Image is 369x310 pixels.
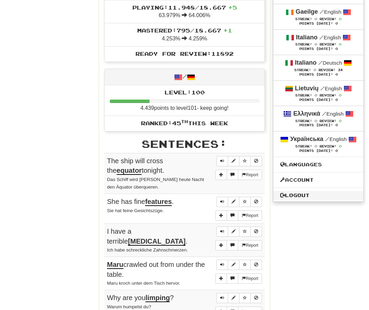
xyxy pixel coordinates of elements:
[320,42,336,46] span: Review:
[280,149,357,153] div: Points [DATE]: 0
[135,50,234,57] span: Ready for Review: 11892
[280,73,357,77] div: Points [DATE]: 0
[296,34,318,41] strong: Italiano
[320,9,341,15] small: English
[238,273,262,284] button: Report
[117,167,142,175] u: equator
[319,35,341,40] small: English
[339,119,342,123] span: 0
[318,60,342,66] small: Deutsch
[250,197,262,207] button: Toggle ignore
[339,144,342,148] span: 0
[320,85,325,91] span: /
[273,106,364,131] a: Ελληνικά /English Streak: 0 Review: 0 Points [DATE]: 0
[319,68,335,72] span: Review:
[216,293,228,303] button: Play sentence audio
[105,0,264,24] li: 63.979% 64.006%
[322,111,344,117] small: English
[215,273,227,284] button: Add sentence to collection
[295,42,312,46] span: Streak:
[273,81,364,106] a: Lietuvių /English Streak: 0 Review: 0 Points [DATE]: 0
[165,89,205,95] span: Level: 100
[128,237,186,246] u: [MEDICAL_DATA]
[239,156,251,166] button: Toggle favorite
[273,30,364,55] a: Italiano /English Streak: 0 Review: 0 Points [DATE]: 0
[313,68,316,72] span: 0
[273,160,364,169] a: Languages
[141,120,228,126] span: Ranked: 45 this week
[228,293,239,303] button: Edit sentence
[215,240,262,250] div: More sentence controls
[320,144,336,148] span: Review:
[239,197,251,207] button: Toggle favorite
[314,17,317,21] span: 0
[295,144,312,148] span: Streak:
[338,68,343,72] span: 34
[250,260,262,270] button: Toggle ignore
[105,23,264,47] li: 4.253% 4.259%
[293,110,320,117] strong: Ελληνικά
[339,93,342,97] span: 0
[105,85,264,116] li: 4.439 points to level 101 - keep going!
[216,197,262,207] div: Sentence controls
[107,247,188,253] small: Ich habe schreckliche Zahnschmerzen.
[322,111,326,117] span: /
[320,119,336,123] span: Review:
[181,119,188,124] sup: th
[105,69,264,85] div: /
[216,227,228,237] button: Play sentence audio
[216,260,262,270] div: Sentence controls
[228,227,239,237] button: Edit sentence
[250,293,262,303] button: Toggle ignore
[290,135,323,142] strong: Українська
[107,261,205,278] span: crawled out from under the table.
[295,17,312,21] span: Streak:
[239,260,251,270] button: Toggle favorite
[107,198,174,206] span: She has fine .
[239,293,251,303] button: Toggle favorite
[314,119,317,123] span: 0
[238,210,262,221] button: Report
[239,227,251,237] button: Toggle favorite
[215,273,262,284] div: More sentence controls
[318,60,323,66] span: /
[228,260,239,270] button: Edit sentence
[280,22,357,26] div: Points [DATE]: 0
[314,144,317,148] span: 0
[104,138,265,150] h2: Sentences:
[216,227,262,237] div: Sentence controls
[319,34,324,40] span: /
[325,136,330,142] span: /
[273,176,364,184] a: Account
[107,157,164,175] span: The ship will cross the tonight.
[280,47,357,51] div: Points [DATE]: 0
[273,4,364,29] a: Gaeilge /English Streak: 0 Review: 0 Points [DATE]: 0
[228,4,237,11] span: + 5
[273,131,364,156] a: Українська /English Streak: 0 Review: 0 Points [DATE]: 0
[295,85,319,92] strong: Lietuvių
[314,93,317,97] span: 0
[137,27,232,34] span: Mastered: 795 / 18.667
[216,293,262,303] div: Sentence controls
[145,198,172,206] u: features
[107,294,174,302] span: Why are you ?
[228,197,239,207] button: Edit sentence
[325,136,347,142] small: English
[295,59,317,66] strong: Italiano
[215,240,227,250] button: Add sentence to collection
[250,156,262,166] button: Toggle ignore
[216,260,228,270] button: Play sentence audio
[320,86,342,91] small: English
[295,119,312,123] span: Streak:
[107,228,188,246] span: I have a terrible .
[132,4,237,11] span: Playing: 11.948 / 18.667
[215,210,227,221] button: Add sentence to collection
[145,294,170,302] u: limping
[107,208,164,213] small: Sie hat feine Gesichtszüge.
[339,17,342,21] span: 0
[280,98,357,102] div: Points [DATE]: 0
[280,123,357,128] div: Points [DATE]: 0
[339,42,342,46] span: 0
[320,17,336,21] span: Review:
[216,156,228,166] button: Play sentence audio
